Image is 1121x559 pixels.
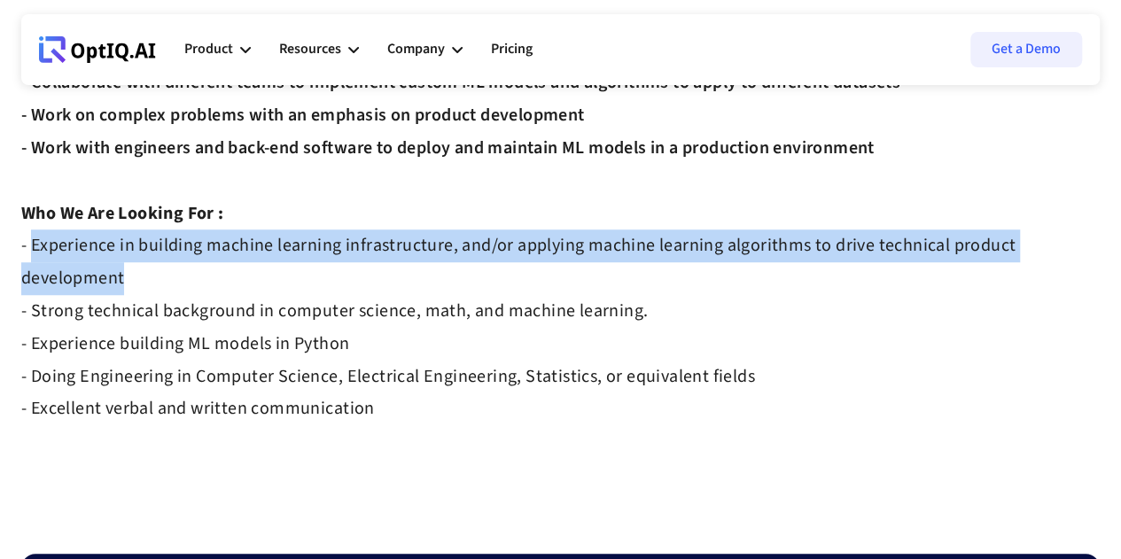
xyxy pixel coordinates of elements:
[970,32,1082,67] a: Get a Demo
[184,23,251,76] div: Product
[21,201,224,226] strong: Who We Are Looking For :
[491,23,533,76] a: Pricing
[39,62,40,63] div: Webflow Homepage
[39,23,156,76] a: Webflow Homepage
[279,23,359,76] div: Resources
[387,23,463,76] div: Company
[184,37,233,61] div: Product
[279,37,341,61] div: Resources
[387,37,445,61] div: Company
[21,233,1016,421] strong: - Experience in building machine learning infrastructure, and/or applying machine learning algori...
